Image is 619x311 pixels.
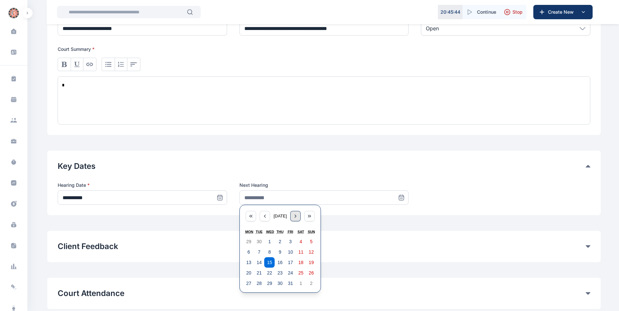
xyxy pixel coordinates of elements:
p: Open [426,24,439,32]
button: October 16, 2025 [275,257,285,268]
button: [DATE] [274,211,287,221]
abbr: Thursday [277,230,284,234]
abbr: October 21, 2025 [257,270,262,275]
button: Court Attendance [58,288,586,299]
abbr: Tuesday [256,230,263,234]
abbr: October 27, 2025 [246,281,252,286]
label: Hearing Date [58,182,227,188]
abbr: October 23, 2025 [278,270,283,275]
button: October 4, 2025 [295,236,306,247]
button: October 5, 2025 [306,236,316,247]
abbr: October 16, 2025 [278,260,283,265]
button: October 18, 2025 [295,257,306,268]
abbr: October 14, 2025 [257,260,262,265]
abbr: October 5, 2025 [310,239,313,244]
abbr: Monday [245,230,253,234]
abbr: October 10, 2025 [288,249,293,255]
button: October 22, 2025 [264,268,275,278]
abbr: October 9, 2025 [279,249,281,255]
abbr: October 29, 2025 [267,281,272,286]
abbr: Friday [288,230,293,234]
abbr: October 17, 2025 [288,260,293,265]
abbr: Saturday [297,230,304,234]
abbr: September 30, 2025 [257,239,262,244]
label: Next Hearing [239,182,409,188]
div: Court Attendance [58,288,590,299]
button: October 26, 2025 [306,268,316,278]
button: October 21, 2025 [254,268,264,278]
button: October 19, 2025 [306,257,316,268]
button: October 20, 2025 [244,268,254,278]
abbr: October 1, 2025 [268,239,271,244]
button: October 11, 2025 [295,247,306,257]
button: October 30, 2025 [275,278,285,289]
button: October 14, 2025 [254,257,264,268]
abbr: October 3, 2025 [289,239,292,244]
button: October 12, 2025 [306,247,316,257]
button: October 13, 2025 [244,257,254,268]
button: October 2, 2025 [275,236,285,247]
button: October 8, 2025 [264,247,275,257]
button: Stop [500,5,526,19]
button: September 30, 2025 [254,236,264,247]
div: Key Dates [58,161,590,171]
button: October 15, 2025 [264,257,275,268]
abbr: October 22, 2025 [267,270,272,275]
button: October 27, 2025 [244,278,254,289]
button: October 24, 2025 [285,268,295,278]
button: November 1, 2025 [295,278,306,289]
abbr: October 6, 2025 [248,249,250,255]
button: October 3, 2025 [285,236,295,247]
button: October 28, 2025 [254,278,264,289]
button: Continue [463,5,500,19]
button: Key Dates [58,161,586,171]
abbr: October 7, 2025 [258,249,261,255]
abbr: October 30, 2025 [278,281,283,286]
abbr: October 12, 2025 [309,249,314,255]
abbr: Wednesday [266,230,274,234]
span: Continue [477,9,496,15]
button: October 29, 2025 [264,278,275,289]
abbr: November 1, 2025 [300,281,302,286]
button: October 9, 2025 [275,247,285,257]
span: [DATE] [274,214,287,218]
button: October 1, 2025 [264,236,275,247]
button: Create New [533,5,593,19]
button: Client Feedback [58,241,586,252]
div: Client Feedback [58,241,590,252]
abbr: October 31, 2025 [288,281,293,286]
abbr: October 2, 2025 [279,239,281,244]
span: Stop [512,9,523,15]
p: 20 : 45 : 44 [440,9,460,15]
abbr: October 20, 2025 [246,270,252,275]
abbr: October 19, 2025 [309,260,314,265]
button: October 10, 2025 [285,247,295,257]
abbr: October 11, 2025 [298,249,304,255]
button: October 23, 2025 [275,268,285,278]
abbr: October 28, 2025 [257,281,262,286]
abbr: October 13, 2025 [246,260,252,265]
abbr: October 8, 2025 [268,249,271,255]
abbr: October 15, 2025 [267,260,272,265]
abbr: September 29, 2025 [246,239,252,244]
button: October 6, 2025 [244,247,254,257]
button: October 7, 2025 [254,247,264,257]
abbr: October 24, 2025 [288,270,293,275]
button: November 2, 2025 [306,278,316,289]
abbr: October 4, 2025 [300,239,302,244]
p: Court Summary [58,46,590,52]
abbr: November 2, 2025 [310,281,313,286]
abbr: Sunday [308,230,315,234]
span: Create New [545,9,579,15]
button: October 25, 2025 [295,268,306,278]
abbr: October 18, 2025 [298,260,304,265]
abbr: October 25, 2025 [298,270,304,275]
button: September 29, 2025 [244,236,254,247]
button: October 31, 2025 [285,278,295,289]
button: October 17, 2025 [285,257,295,268]
abbr: October 26, 2025 [309,270,314,275]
